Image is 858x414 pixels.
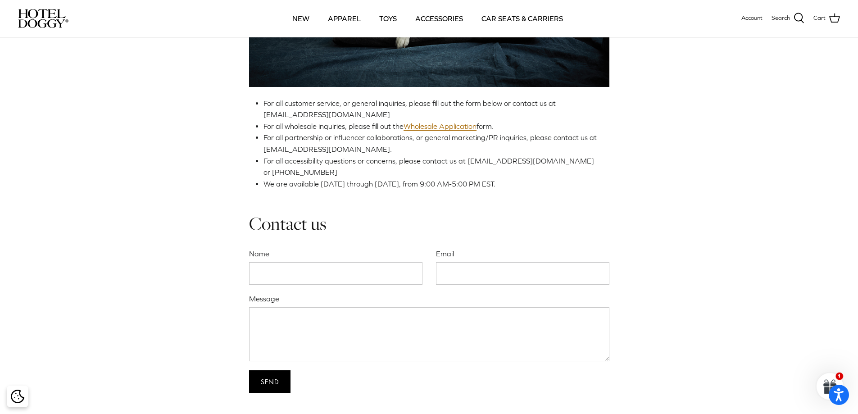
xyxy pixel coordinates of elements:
a: Cart [813,13,840,24]
label: Email [436,249,609,259]
span: Search [772,14,790,23]
span: For all accessibility questions or concerns, please contact us at [EMAIL_ADDRESS][DOMAIN_NAME] or... [263,157,594,177]
span: We are available [DATE] through [DATE], from 9:00 AM-5:00 PM EST. [263,180,495,188]
label: Name [249,249,422,259]
h2: Contact us [249,212,609,235]
button: Cookie policy [9,389,25,405]
span: Cart [813,14,826,23]
span: For all wholesale inquiries, please fill out the form. [263,122,494,131]
span: For all partnership or influencer collaborations, or general marketing/PR inquiries, please conta... [263,133,597,153]
label: Message [249,294,609,304]
div: Cookie policy [7,386,28,407]
div: Primary navigation [134,3,722,34]
a: TOYS [371,3,405,34]
a: Account [741,14,763,23]
span: Account [741,14,763,21]
a: APPAREL [320,3,369,34]
a: NEW [284,3,318,34]
img: hoteldoggycom [18,9,68,28]
input: Send [249,370,291,393]
img: Cookie policy [11,390,24,403]
a: CAR SEATS & CARRIERS [473,3,571,34]
a: ACCESSORIES [407,3,471,34]
a: Wholesale Application [404,122,477,131]
span: For all customer service, or general inquiries, please fill out the form below or contact us at [... [263,99,556,119]
a: Search [772,13,804,24]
